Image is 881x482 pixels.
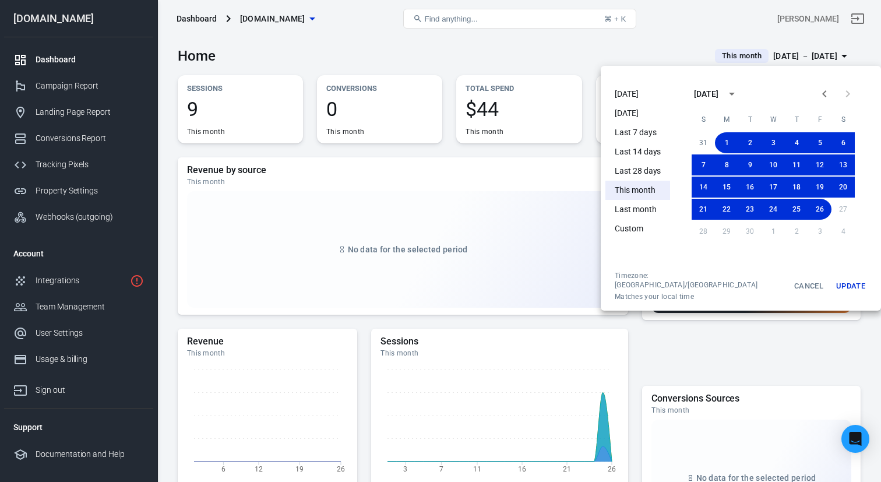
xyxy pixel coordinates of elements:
button: 4 [785,132,808,153]
button: calendar view is open, switch to year view [722,84,742,104]
button: 11 [785,154,808,175]
button: 13 [831,154,855,175]
button: 18 [785,177,808,198]
li: Last 14 days [605,142,670,161]
button: 15 [715,177,738,198]
button: 2 [738,132,762,153]
li: Last 7 days [605,123,670,142]
button: 25 [785,199,808,220]
span: Sunday [693,108,714,131]
span: Matches your local time [615,292,785,301]
span: Thursday [786,108,807,131]
button: 7 [692,154,715,175]
button: 26 [808,199,831,220]
li: Last 28 days [605,161,670,181]
button: 22 [715,199,738,220]
span: Monday [716,108,737,131]
button: Cancel [790,271,827,301]
button: 16 [738,177,762,198]
button: 19 [808,177,831,198]
span: Tuesday [739,108,760,131]
button: 5 [808,132,831,153]
button: 31 [692,132,715,153]
button: 20 [831,177,855,198]
span: Wednesday [763,108,784,131]
button: 17 [762,177,785,198]
li: Last month [605,200,670,219]
li: This month [605,181,670,200]
button: 3 [762,132,785,153]
button: Previous month [813,82,836,105]
button: 23 [738,199,762,220]
button: 12 [808,154,831,175]
div: Timezone: [GEOGRAPHIC_DATA]/[GEOGRAPHIC_DATA] [615,271,785,290]
span: Saturday [833,108,854,131]
button: 10 [762,154,785,175]
div: [DATE] [694,88,718,100]
li: [DATE] [605,104,670,123]
button: 21 [692,199,715,220]
button: 9 [738,154,762,175]
button: Update [832,271,869,301]
button: 14 [692,177,715,198]
li: [DATE] [605,85,670,104]
li: Custom [605,219,670,238]
button: 24 [762,199,785,220]
div: Open Intercom Messenger [841,425,869,453]
button: 1 [715,132,738,153]
span: Friday [809,108,830,131]
button: 6 [831,132,855,153]
button: 8 [715,154,738,175]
